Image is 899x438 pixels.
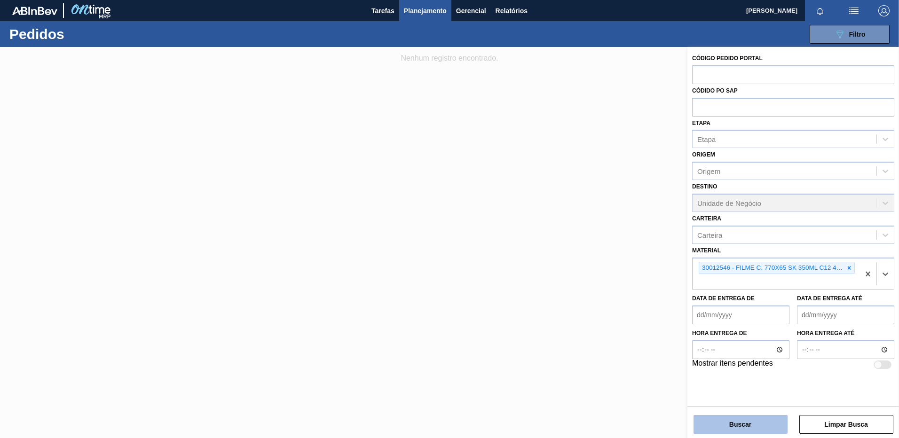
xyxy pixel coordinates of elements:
[699,262,844,274] div: 30012546 - FILME C. 770X65 SK 350ML C12 429
[404,5,447,16] span: Planejamento
[797,295,862,302] label: Data de Entrega até
[692,305,789,324] input: dd/mm/yyyy
[848,5,860,16] img: userActions
[371,5,394,16] span: Tarefas
[12,7,57,15] img: TNhmsLtSVTkK8tSr43FrP2fwEKptu5GPRR3wAAAABJRU5ErkJggg==
[9,29,150,39] h1: Pedidos
[692,327,789,340] label: Hora entrega de
[692,120,710,126] label: Etapa
[692,183,717,190] label: Destino
[692,151,715,158] label: Origem
[810,25,890,44] button: Filtro
[805,4,835,17] button: Notificações
[797,327,894,340] label: Hora entrega até
[692,215,721,222] label: Carteira
[456,5,486,16] span: Gerencial
[797,305,894,324] input: dd/mm/yyyy
[692,295,755,302] label: Data de Entrega de
[849,31,866,38] span: Filtro
[878,5,890,16] img: Logout
[697,231,722,239] div: Carteira
[692,55,763,62] label: Código Pedido Portal
[697,135,716,143] div: Etapa
[692,359,773,370] label: Mostrar itens pendentes
[496,5,528,16] span: Relatórios
[697,167,720,175] div: Origem
[692,87,738,94] label: Códido PO SAP
[692,247,721,254] label: Material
